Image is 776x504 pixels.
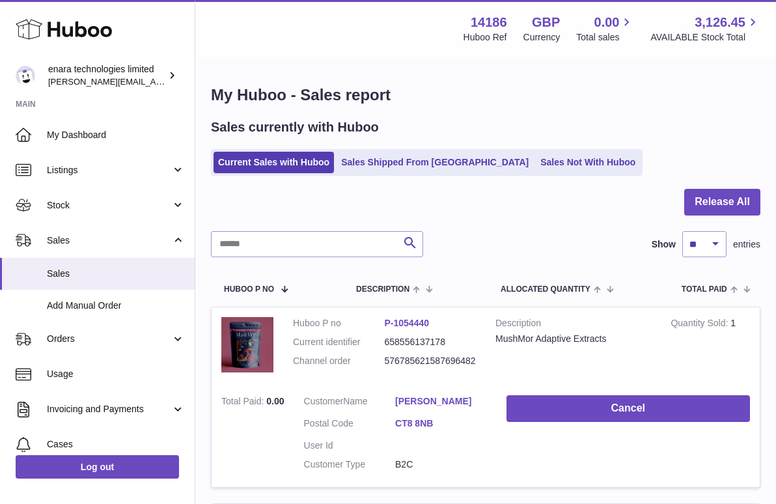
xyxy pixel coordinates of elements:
[266,396,284,406] span: 0.00
[652,238,676,251] label: Show
[47,268,185,280] span: Sales
[661,307,760,385] td: 1
[532,14,560,31] strong: GBP
[214,152,334,173] a: Current Sales with Huboo
[733,238,760,251] span: entries
[471,14,507,31] strong: 14186
[47,300,185,312] span: Add Manual Order
[576,14,634,44] a: 0.00 Total sales
[47,368,185,380] span: Usage
[536,152,640,173] a: Sales Not With Huboo
[221,396,266,410] strong: Total Paid
[304,417,396,433] dt: Postal Code
[506,395,750,422] button: Cancel
[385,336,477,348] dd: 658556137178
[211,85,760,105] h1: My Huboo - Sales report
[48,63,165,88] div: enara technologies limited
[47,199,171,212] span: Stock
[501,285,590,294] span: ALLOCATED Quantity
[464,31,507,44] div: Huboo Ref
[221,317,273,373] img: 1755179744.jpeg
[211,119,379,136] h2: Sales currently with Huboo
[48,76,261,87] span: [PERSON_NAME][EMAIL_ADDRESS][DOMAIN_NAME]
[395,458,487,471] dd: B2C
[385,318,430,328] a: P-1054440
[304,458,396,471] dt: Customer Type
[682,285,727,294] span: Total paid
[650,14,760,44] a: 3,126.45 AVAILABLE Stock Total
[356,285,409,294] span: Description
[395,417,487,430] a: CT8 8NB
[495,333,651,345] div: MushMor Adaptive Extracts
[47,403,171,415] span: Invoicing and Payments
[304,440,396,452] dt: User Id
[224,285,274,294] span: Huboo P no
[16,455,179,479] a: Log out
[385,355,477,367] dd: 576785621587696482
[523,31,561,44] div: Currency
[671,318,730,331] strong: Quantity Sold
[293,317,385,329] dt: Huboo P no
[47,164,171,176] span: Listings
[304,396,344,406] span: Customer
[16,66,35,85] img: Dee@enara.co
[684,189,760,216] button: Release All
[695,14,745,31] span: 3,126.45
[304,395,396,411] dt: Name
[47,129,185,141] span: My Dashboard
[47,234,171,247] span: Sales
[337,152,533,173] a: Sales Shipped From [GEOGRAPHIC_DATA]
[650,31,760,44] span: AVAILABLE Stock Total
[293,355,385,367] dt: Channel order
[47,333,171,345] span: Orders
[47,438,185,451] span: Cases
[576,31,634,44] span: Total sales
[293,336,385,348] dt: Current identifier
[495,317,651,333] strong: Description
[395,395,487,408] a: [PERSON_NAME]
[594,14,620,31] span: 0.00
